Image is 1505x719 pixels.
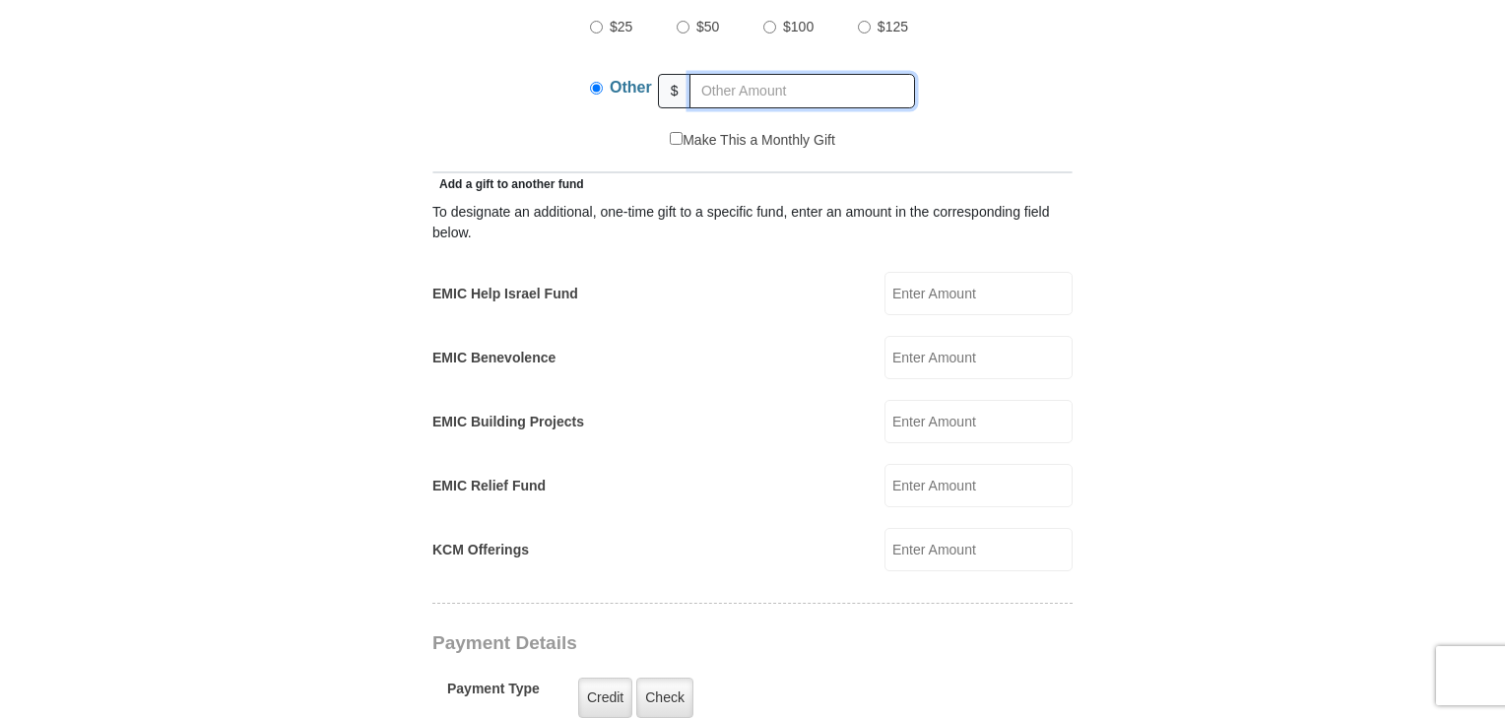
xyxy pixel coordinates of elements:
label: EMIC Help Israel Fund [432,284,578,304]
label: Credit [578,678,632,718]
input: Enter Amount [884,336,1073,379]
input: Other Amount [689,74,915,108]
label: KCM Offerings [432,540,529,560]
div: To designate an additional, one-time gift to a specific fund, enter an amount in the correspondin... [432,202,1073,243]
input: Enter Amount [884,464,1073,507]
label: EMIC Benevolence [432,348,556,368]
span: $125 [878,19,908,34]
span: $25 [610,19,632,34]
span: Add a gift to another fund [432,177,584,191]
input: Make This a Monthly Gift [670,132,683,145]
label: Check [636,678,693,718]
input: Enter Amount [884,528,1073,571]
span: $ [658,74,691,108]
label: EMIC Relief Fund [432,476,546,496]
h3: Payment Details [432,632,935,655]
input: Enter Amount [884,272,1073,315]
label: EMIC Building Projects [432,412,584,432]
span: Other [610,79,652,96]
h5: Payment Type [447,681,540,707]
span: $50 [696,19,719,34]
span: $100 [783,19,814,34]
input: Enter Amount [884,400,1073,443]
label: Make This a Monthly Gift [670,130,835,151]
